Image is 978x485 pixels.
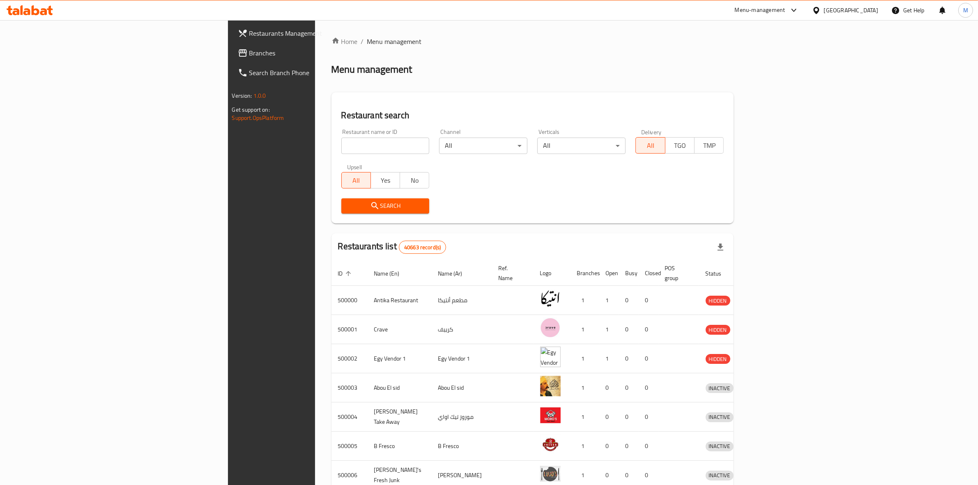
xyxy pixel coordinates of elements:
span: Ref. Name [499,263,524,283]
img: B Fresco [540,434,561,455]
span: HIDDEN [706,296,730,306]
a: Search Branch Phone [231,63,391,83]
a: Support.OpsPlatform [232,113,284,123]
label: Delivery [641,129,662,135]
span: 1.0.0 [253,90,266,101]
span: Search Branch Phone [249,68,385,78]
td: موروز تيك اواي [432,402,492,432]
button: All [341,172,371,188]
span: Branches [249,48,385,58]
td: مطعم أنتيكا [432,286,492,315]
img: Moro's Take Away [540,405,561,425]
span: All [345,175,368,186]
td: 0 [639,286,658,315]
span: HIDDEN [706,325,730,335]
td: Egy Vendor 1 [432,344,492,373]
td: 0 [619,402,639,432]
td: 1 [599,286,619,315]
label: Upsell [347,164,362,170]
td: 0 [639,344,658,373]
th: Busy [619,261,639,286]
td: 0 [639,315,658,344]
img: Lujo's Fresh Junk [540,463,561,484]
span: All [639,140,662,152]
span: M [963,6,968,15]
td: 0 [619,315,639,344]
td: 1 [571,373,599,402]
td: 1 [571,315,599,344]
td: 0 [639,373,658,402]
span: Search [348,201,423,211]
a: Branches [231,43,391,63]
span: No [403,175,426,186]
div: All [537,138,626,154]
td: 1 [571,432,599,461]
th: Logo [534,261,571,286]
h2: Restaurant search [341,109,724,122]
button: TGO [665,137,695,154]
td: 0 [599,373,619,402]
td: 0 [619,344,639,373]
td: 0 [619,373,639,402]
td: 1 [571,286,599,315]
span: Version: [232,90,252,101]
td: كرييف [432,315,492,344]
button: TMP [694,137,724,154]
div: Total records count [399,241,446,254]
div: INACTIVE [706,471,734,480]
td: 0 [599,432,619,461]
span: Yes [374,175,397,186]
td: 0 [599,402,619,432]
span: Get support on: [232,104,270,115]
span: INACTIVE [706,441,734,451]
span: Name (En) [374,269,410,278]
span: ID [338,269,354,278]
td: Antika Restaurant [368,286,432,315]
button: Search [341,198,430,214]
h2: Restaurants list [338,240,446,254]
span: INACTIVE [706,384,734,393]
span: Name (Ar) [438,269,473,278]
div: HIDDEN [706,354,730,364]
td: Crave [368,315,432,344]
img: Egy Vendor 1 [540,347,561,367]
span: TGO [669,140,691,152]
td: 1 [599,344,619,373]
span: INACTIVE [706,471,734,480]
td: 1 [571,344,599,373]
td: 1 [571,402,599,432]
td: 0 [639,432,658,461]
span: Status [706,269,732,278]
td: 0 [639,402,658,432]
td: 1 [599,315,619,344]
img: Abou El sid [540,376,561,396]
span: POS group [665,263,689,283]
img: Crave [540,317,561,338]
td: 0 [619,286,639,315]
nav: breadcrumb [331,37,734,46]
td: 0 [619,432,639,461]
td: Abou El sid [432,373,492,402]
div: INACTIVE [706,383,734,393]
span: Restaurants Management [249,28,385,38]
td: [PERSON_NAME] Take Away [368,402,432,432]
div: Export file [711,237,730,257]
td: B Fresco [432,432,492,461]
th: Closed [639,261,658,286]
span: INACTIVE [706,412,734,422]
span: Menu management [367,37,422,46]
a: Restaurants Management [231,23,391,43]
button: Yes [370,172,400,188]
span: TMP [698,140,720,152]
button: All [635,137,665,154]
td: Abou El sid [368,373,432,402]
th: Open [599,261,619,286]
div: INACTIVE [706,441,734,451]
input: Search for restaurant name or ID.. [341,138,430,154]
div: Menu-management [735,5,785,15]
span: 40663 record(s) [399,244,446,251]
img: Antika Restaurant [540,288,561,309]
